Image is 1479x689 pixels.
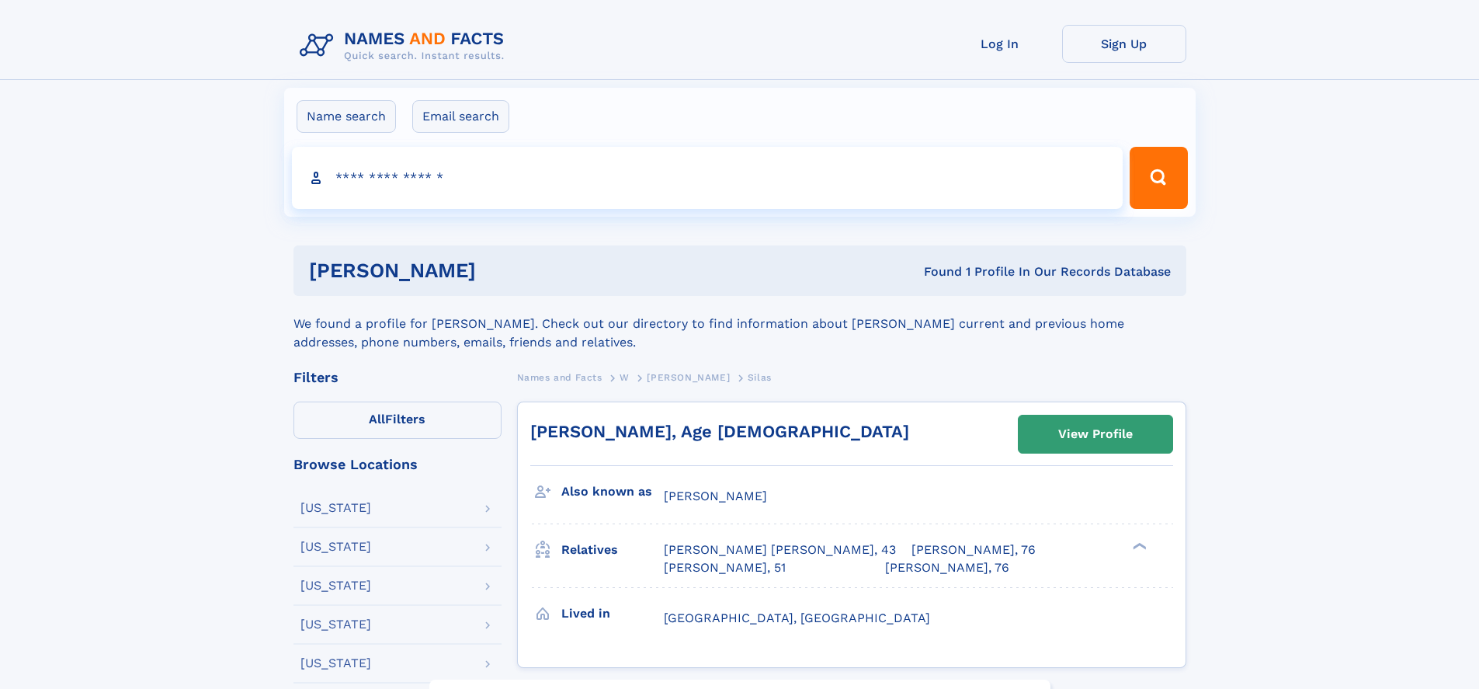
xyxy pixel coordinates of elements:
[530,422,909,441] a: [PERSON_NAME], Age [DEMOGRAPHIC_DATA]
[300,618,371,631] div: [US_STATE]
[664,489,767,503] span: [PERSON_NAME]
[1062,25,1186,63] a: Sign Up
[300,657,371,670] div: [US_STATE]
[1019,416,1172,453] a: View Profile
[748,372,772,383] span: Silas
[700,263,1171,280] div: Found 1 Profile In Our Records Database
[293,458,502,472] div: Browse Locations
[1129,541,1147,552] div: ❯
[561,537,664,563] h3: Relatives
[1130,147,1187,209] button: Search Button
[620,372,630,383] span: W
[561,600,664,627] h3: Lived in
[369,412,385,426] span: All
[885,559,1009,576] a: [PERSON_NAME], 76
[293,371,502,385] div: Filters
[300,541,371,553] div: [US_STATE]
[664,559,786,576] a: [PERSON_NAME], 51
[561,478,664,505] h3: Also known as
[293,296,1186,352] div: We found a profile for [PERSON_NAME]. Check out our directory to find information about [PERSON_N...
[297,100,396,133] label: Name search
[292,147,1123,209] input: search input
[1058,416,1133,452] div: View Profile
[309,261,700,280] h1: [PERSON_NAME]
[647,372,730,383] span: [PERSON_NAME]
[938,25,1062,63] a: Log In
[293,402,502,439] label: Filters
[293,25,517,67] img: Logo Names and Facts
[300,502,371,514] div: [US_STATE]
[620,367,630,387] a: W
[911,541,1036,559] a: [PERSON_NAME], 76
[412,100,509,133] label: Email search
[664,541,896,559] a: [PERSON_NAME] [PERSON_NAME], 43
[647,367,730,387] a: [PERSON_NAME]
[300,579,371,592] div: [US_STATE]
[517,367,602,387] a: Names and Facts
[664,611,930,625] span: [GEOGRAPHIC_DATA], [GEOGRAPHIC_DATA]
